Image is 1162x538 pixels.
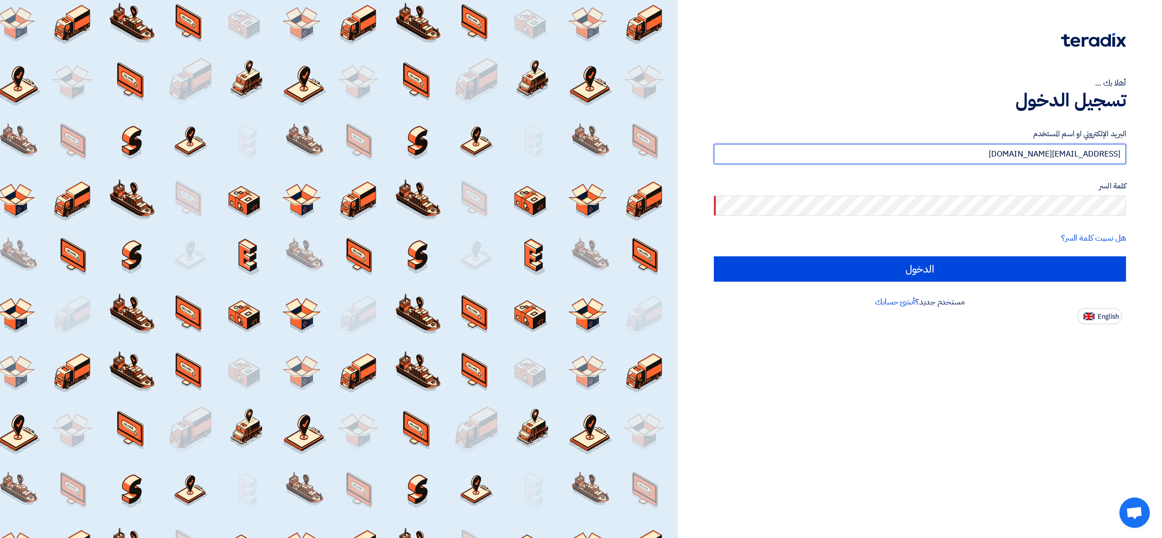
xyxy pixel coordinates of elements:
label: البريد الإلكتروني او اسم المستخدم [714,128,1126,140]
input: الدخول [714,256,1126,282]
h1: تسجيل الدخول [714,89,1126,111]
div: مستخدم جديد؟ [714,296,1126,308]
img: Teradix logo [1061,33,1126,47]
a: أنشئ حسابك [875,296,915,308]
div: Open chat [1119,497,1150,528]
a: هل نسيت كلمة السر؟ [1061,232,1126,244]
div: أهلا بك ... [714,77,1126,89]
img: en-US.png [1083,313,1095,320]
label: كلمة السر [714,180,1126,192]
button: English [1077,308,1122,324]
span: English [1098,313,1119,320]
input: أدخل بريد العمل الإلكتروني او اسم المستخدم الخاص بك ... [714,144,1126,164]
